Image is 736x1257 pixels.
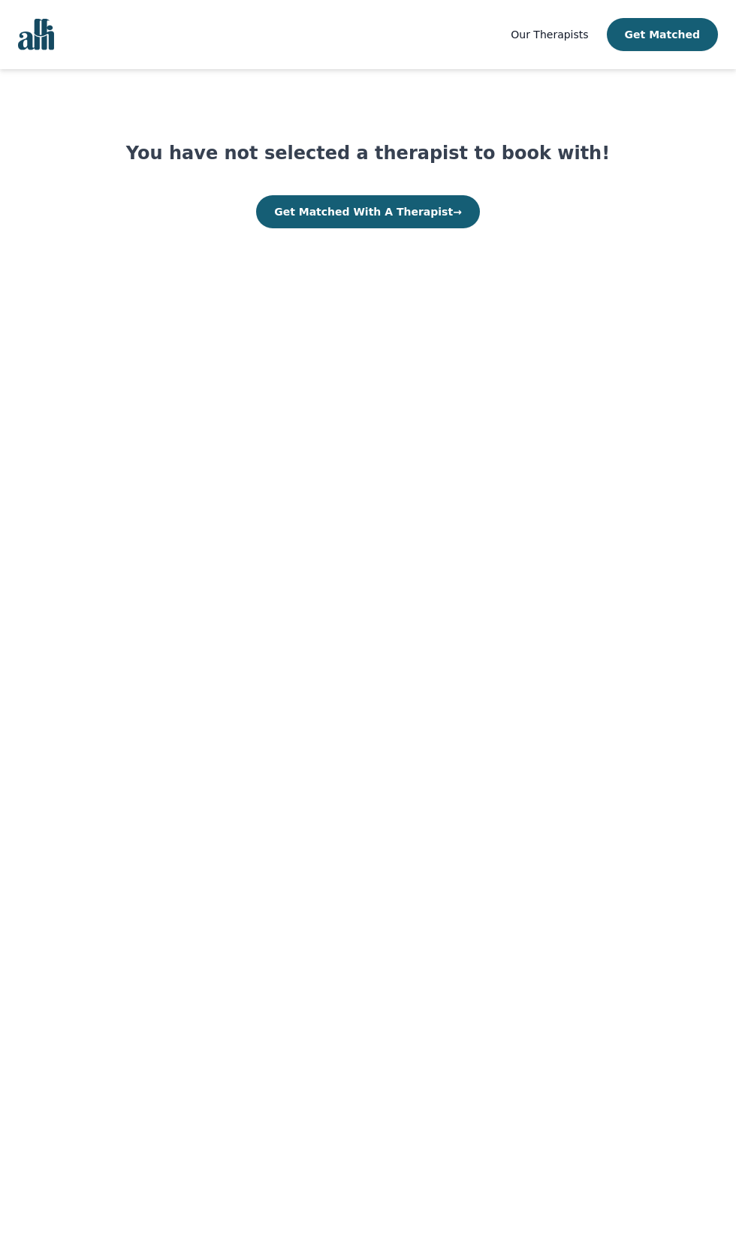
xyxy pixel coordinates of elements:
[607,18,718,51] button: Get Matched
[511,29,588,41] span: Our Therapists
[18,19,54,50] img: alli logo
[126,141,610,165] h1: You have not selected a therapist to book with!
[511,26,588,44] a: Our Therapists
[453,206,462,218] span: →
[256,195,480,228] button: Get Matched With A Therapist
